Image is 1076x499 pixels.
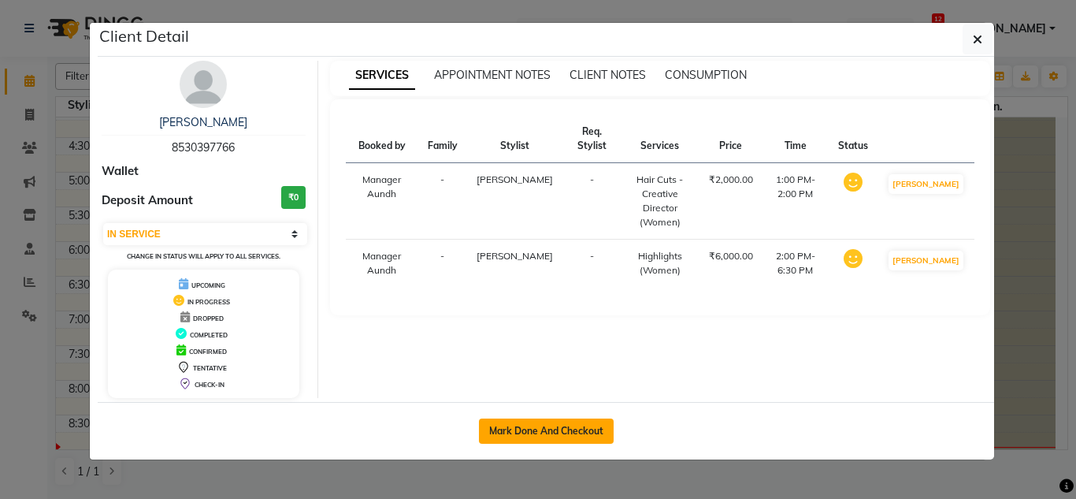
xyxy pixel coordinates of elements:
[281,186,306,209] h3: ₹0
[889,174,963,194] button: [PERSON_NAME]
[467,115,562,163] th: Stylist
[191,281,225,289] span: UPCOMING
[762,163,829,240] td: 1:00 PM-2:00 PM
[99,24,189,48] h5: Client Detail
[418,163,467,240] td: -
[159,115,247,129] a: [PERSON_NAME]
[477,173,553,185] span: [PERSON_NAME]
[762,115,829,163] th: Time
[349,61,415,90] span: SERVICES
[418,240,467,288] td: -
[346,115,418,163] th: Booked by
[127,252,280,260] small: Change in status will apply to all services.
[434,68,551,82] span: APPOINTMENT NOTES
[102,162,139,181] span: Wallet
[195,381,224,389] span: CHECK-IN
[562,240,621,288] td: -
[709,173,753,187] div: ₹2,000.00
[189,348,227,356] span: CONFIRMED
[630,249,689,277] div: Highlights (Women)
[479,419,614,444] button: Mark Done And Checkout
[193,364,227,372] span: TENTATIVE
[477,250,553,262] span: [PERSON_NAME]
[762,240,829,288] td: 2:00 PM-6:30 PM
[630,173,689,229] div: Hair Cuts - Creative Director (Women)
[193,315,224,322] span: DROPPED
[570,68,646,82] span: CLIENT NOTES
[562,115,621,163] th: Req. Stylist
[346,240,418,288] td: Manager Aundh
[190,331,228,339] span: COMPLETED
[187,298,230,306] span: IN PROGRESS
[621,115,699,163] th: Services
[418,115,467,163] th: Family
[829,115,877,163] th: Status
[172,140,235,155] span: 8530397766
[562,163,621,240] td: -
[665,68,747,82] span: CONSUMPTION
[180,61,227,108] img: avatar
[102,192,193,210] span: Deposit Amount
[889,251,963,270] button: [PERSON_NAME]
[699,115,762,163] th: Price
[346,163,418,240] td: Manager Aundh
[709,249,753,263] div: ₹6,000.00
